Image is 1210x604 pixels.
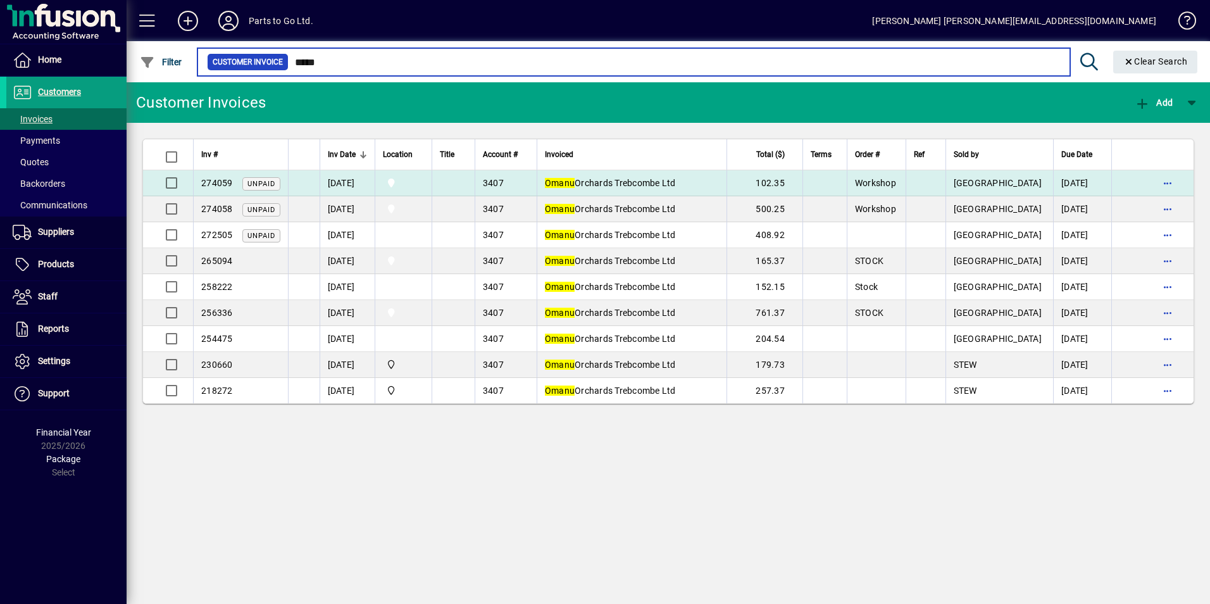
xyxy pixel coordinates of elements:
span: 274058 [201,204,233,214]
em: Omanu [545,256,575,266]
em: Omanu [545,334,575,344]
td: [DATE] [320,274,375,300]
span: Due Date [1061,148,1092,161]
span: Orchards Trebcombe Ltd [545,178,676,188]
span: Add [1135,98,1173,108]
div: Sold by [954,148,1045,161]
span: Orchards Trebcombe Ltd [545,360,676,370]
button: More options [1157,303,1178,323]
span: Unpaid [247,180,275,188]
button: Filter [137,51,185,73]
a: Knowledge Base [1169,3,1194,44]
div: Customer Invoices [136,92,266,113]
span: 3407 [483,360,504,370]
td: [DATE] [1053,222,1111,248]
span: 3407 [483,178,504,188]
span: Van [383,254,424,268]
span: STEW [954,386,977,396]
td: [DATE] [1053,378,1111,403]
button: More options [1157,329,1178,349]
td: [DATE] [320,300,375,326]
a: Payments [6,130,127,151]
td: [DATE] [1053,170,1111,196]
td: [DATE] [320,352,375,378]
td: [DATE] [1053,248,1111,274]
span: Reports [38,324,69,334]
span: [GEOGRAPHIC_DATA] [954,282,1042,292]
span: [GEOGRAPHIC_DATA] [954,256,1042,266]
td: [DATE] [320,222,375,248]
span: Orchards Trebcombe Ltd [545,308,676,318]
span: Unpaid [247,206,275,214]
td: [DATE] [1053,326,1111,352]
a: Suppliers [6,217,127,248]
td: [DATE] [320,170,375,196]
td: [DATE] [1053,352,1111,378]
a: Invoices [6,108,127,130]
span: Van [383,280,424,294]
div: Location [383,148,424,161]
em: Omanu [545,178,575,188]
span: Orchards Trebcombe Ltd [545,386,676,396]
span: Unpaid [247,232,275,240]
span: Settings [38,356,70,366]
td: 408.92 [727,222,802,248]
span: Van [383,176,424,190]
td: [DATE] [1053,300,1111,326]
span: 3407 [483,282,504,292]
button: Clear [1113,51,1198,73]
a: Support [6,378,127,410]
em: Omanu [545,230,575,240]
span: Financial Year [36,427,91,437]
a: Staff [6,281,127,313]
span: Suppliers [38,227,74,237]
a: Backorders [6,173,127,194]
span: Payments [13,135,60,146]
span: STOCK [855,256,883,266]
span: Van [383,228,424,242]
span: Workshop [855,204,896,214]
span: DAE - Bulk Store [383,358,424,372]
button: More options [1157,173,1178,193]
div: Due Date [1061,148,1104,161]
span: Orchards Trebcombe Ltd [545,230,676,240]
button: More options [1157,251,1178,271]
span: 218272 [201,386,233,396]
td: [DATE] [320,378,375,403]
span: 230660 [201,360,233,370]
button: Add [1132,91,1176,114]
span: [GEOGRAPHIC_DATA] [954,204,1042,214]
a: Settings [6,346,127,377]
button: More options [1157,381,1178,401]
span: 272505 [201,230,233,240]
td: 500.25 [727,196,802,222]
a: Products [6,249,127,280]
em: Omanu [545,360,575,370]
span: Support [38,388,70,398]
a: Home [6,44,127,76]
div: [PERSON_NAME] [PERSON_NAME][EMAIL_ADDRESS][DOMAIN_NAME] [872,11,1156,31]
span: 3407 [483,204,504,214]
td: 102.35 [727,170,802,196]
span: Invoices [13,114,53,124]
em: Omanu [545,308,575,318]
button: More options [1157,225,1178,245]
span: DAE - Bulk Store [383,384,424,398]
span: Quotes [13,157,49,167]
span: Staff [38,291,58,301]
span: Orchards Trebcombe Ltd [545,204,676,214]
span: Invoiced [545,148,573,161]
button: More options [1157,199,1178,219]
td: [DATE] [320,248,375,274]
span: Stock [855,282,878,292]
span: Van [383,306,424,320]
em: Omanu [545,204,575,214]
span: 3407 [483,308,504,318]
span: Ref [914,148,925,161]
span: 274059 [201,178,233,188]
span: Customer Invoice [213,56,283,68]
span: Total ($) [756,148,785,161]
span: Products [38,259,74,269]
td: 179.73 [727,352,802,378]
button: More options [1157,355,1178,375]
